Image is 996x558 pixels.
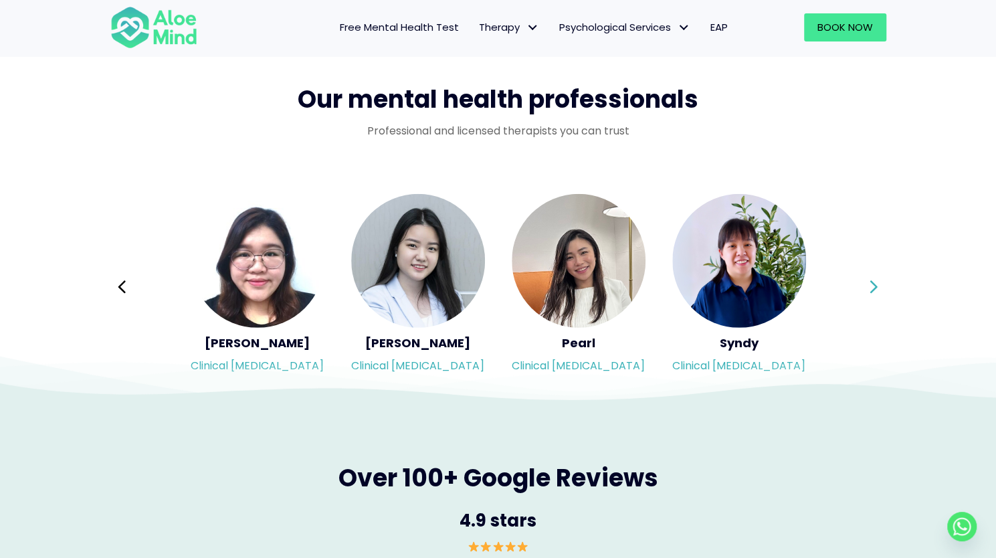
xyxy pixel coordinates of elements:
[351,193,485,381] div: Slide 13 of 3
[469,13,549,41] a: TherapyTherapy: submenu
[672,194,806,380] a: <h5>Syndy</h5><p>Clinical psychologist</p> SyndyClinical [MEDICAL_DATA]
[559,20,690,34] span: Psychological Services
[700,13,738,41] a: EAP
[110,123,886,138] p: Professional and licensed therapists you can trust
[340,20,459,34] span: Free Mental Health Test
[110,5,197,50] img: Aloe mind Logo
[191,194,324,380] a: <h5>Wei Shan</h5><p>Clinical psychologist</p> [PERSON_NAME]Clinical [MEDICAL_DATA]
[351,194,485,380] a: <h5>Yen Li</h5><p>Clinical psychologist</p> [PERSON_NAME]Clinical [MEDICAL_DATA]
[338,461,658,495] span: Over 100+ Google Reviews
[804,13,886,41] a: Book Now
[298,82,698,116] span: Our mental health professionals
[512,193,645,381] div: Slide 14 of 3
[710,20,728,34] span: EAP
[549,13,700,41] a: Psychological ServicesPsychological Services: submenu
[493,541,504,552] img: ⭐
[672,335,806,351] h5: Syndy
[512,194,645,380] a: <h5>Pearl</h5><p>Clinical psychologist</p> PearlClinical [MEDICAL_DATA]
[330,13,469,41] a: Free Mental Health Test
[512,194,645,328] img: <h5>Pearl</h5><p>Clinical psychologist</p>
[523,18,542,37] span: Therapy: submenu
[947,512,977,541] a: Whatsapp
[351,194,485,328] img: <h5>Yen Li</h5><p>Clinical psychologist</p>
[351,335,485,351] h5: [PERSON_NAME]
[480,541,491,552] img: ⭐
[468,541,479,552] img: ⭐
[460,508,536,533] span: 4.9 stars
[215,13,738,41] nav: Menu
[512,335,645,351] h5: Pearl
[517,541,528,552] img: ⭐
[674,18,694,37] span: Psychological Services: submenu
[191,335,324,351] h5: [PERSON_NAME]
[479,20,539,34] span: Therapy
[672,193,806,381] div: Slide 15 of 3
[191,193,324,381] div: Slide 12 of 3
[817,20,873,34] span: Book Now
[672,194,806,328] img: <h5>Syndy</h5><p>Clinical psychologist</p>
[191,194,324,328] img: <h5>Wei Shan</h5><p>Clinical psychologist</p>
[505,541,516,552] img: ⭐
